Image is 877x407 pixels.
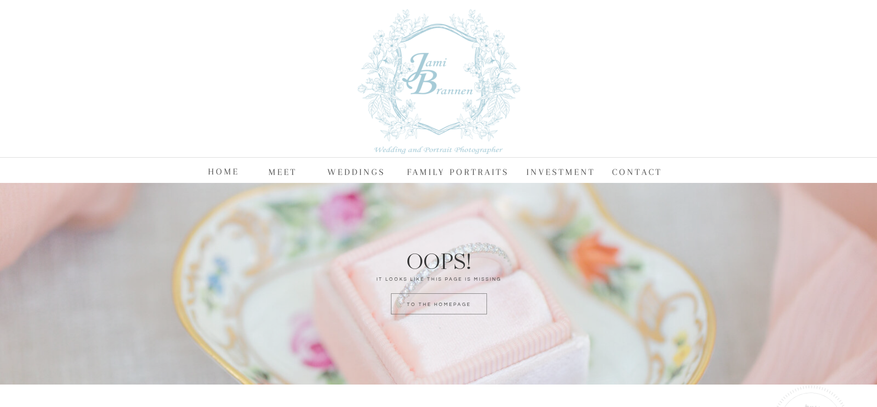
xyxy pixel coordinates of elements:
span: oops! [406,247,471,279]
a: FAMILY PORTRAITS [407,164,512,178]
a: WEDDINGS [327,164,386,178]
p: it looks like this page is missing [331,276,547,283]
a: MEET [268,164,298,178]
a: CONTACT [612,164,671,178]
a: Investment [526,164,597,178]
a: HOME [208,164,239,178]
a: TO THE HOMEPAGE [391,302,486,310]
